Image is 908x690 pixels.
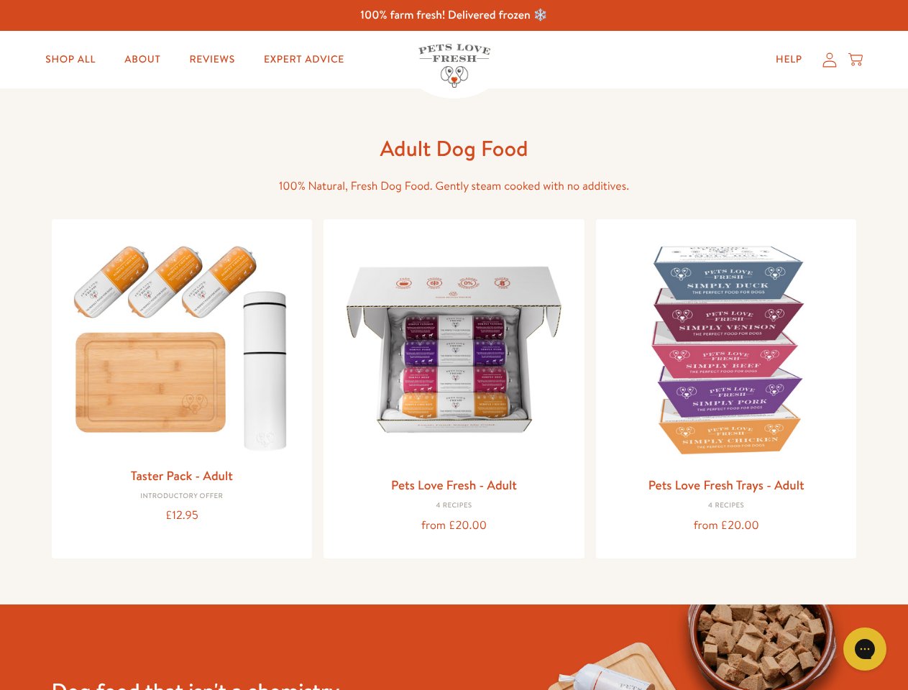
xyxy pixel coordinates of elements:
div: 4 Recipes [607,502,845,510]
a: Help [764,45,814,74]
img: Pets Love Fresh - Adult [335,231,573,469]
h1: Adult Dog Food [224,134,684,162]
a: Pets Love Fresh - Adult [391,476,517,494]
div: £12.95 [63,506,301,525]
img: Taster Pack - Adult [63,231,301,459]
div: from £20.00 [607,516,845,535]
a: Expert Advice [252,45,356,74]
div: Introductory Offer [63,492,301,501]
a: About [113,45,172,74]
div: from £20.00 [335,516,573,535]
iframe: Gorgias live chat messenger [836,622,894,676]
a: Reviews [178,45,246,74]
div: 4 Recipes [335,502,573,510]
a: Taster Pack - Adult [131,466,233,484]
img: Pets Love Fresh Trays - Adult [607,231,845,469]
span: 100% Natural, Fresh Dog Food. Gently steam cooked with no additives. [279,178,629,194]
a: Shop All [34,45,107,74]
img: Pets Love Fresh [418,44,490,88]
a: Pets Love Fresh Trays - Adult [648,476,804,494]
